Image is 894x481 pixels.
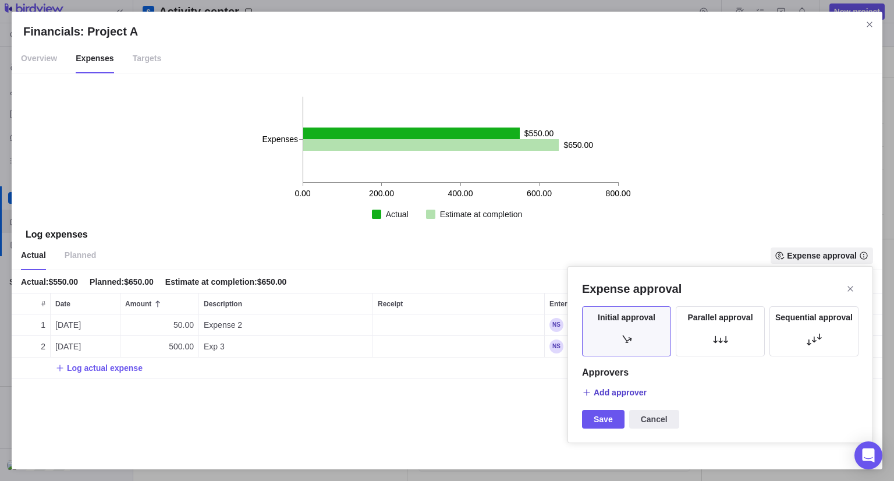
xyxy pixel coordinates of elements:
span: Save [582,410,625,429]
span: Cancel [629,410,679,429]
h2: Expense approval [582,281,682,297]
span: Initial approval [598,312,655,323]
span: Add approver [594,387,647,398]
p: Budget + Contingency given [12,11,290,19]
span: Expense approval [771,247,873,264]
span: Save [594,412,613,426]
span: Close [842,281,858,297]
h4: Approvers [582,366,629,380]
span: Expense approval [787,250,857,261]
span: Add approver [582,384,647,401]
p: Expenses can be tracked [12,26,290,34]
span: Cancel [641,412,668,426]
span: Sequential approval [775,312,853,323]
span: Parallel approval [687,312,753,323]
